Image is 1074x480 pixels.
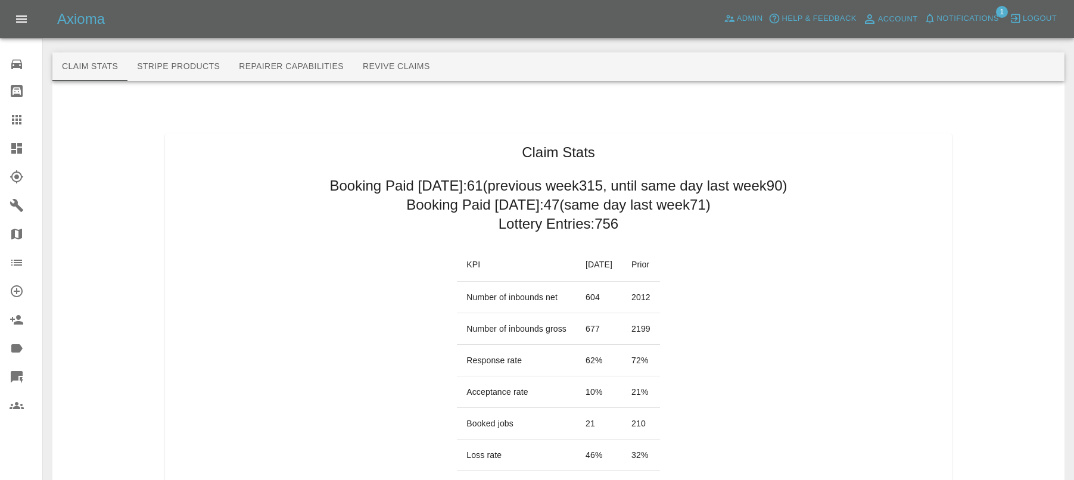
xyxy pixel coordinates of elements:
h2: Lottery Entries: 756 [499,214,618,233]
button: Help & Feedback [765,10,859,28]
span: Help & Feedback [782,12,856,26]
span: Logout [1023,12,1057,26]
a: Account [860,10,921,29]
td: Number of inbounds gross [457,313,576,345]
td: 677 [576,313,622,345]
h1: Claim Stats [522,143,595,162]
td: Acceptance rate [457,376,576,408]
span: 1 [996,6,1008,18]
button: Notifications [921,10,1002,28]
a: Admin [721,10,766,28]
th: Prior [622,248,660,282]
td: Loss rate [457,440,576,471]
button: Revive Claims [353,52,440,81]
span: Admin [737,12,763,26]
td: Response rate [457,345,576,376]
button: Open drawer [7,5,36,33]
td: Booked jobs [457,408,576,440]
th: [DATE] [576,248,622,282]
td: 62 % [576,345,622,376]
td: 72 % [622,345,660,376]
h2: Booking Paid [DATE]: 61 (previous week 315 , until same day last week 90 ) [329,176,787,195]
td: 2199 [622,313,660,345]
button: Repairer Capabilities [229,52,353,81]
td: Number of inbounds net [457,282,576,313]
th: KPI [457,248,576,282]
button: Claim Stats [52,52,127,81]
td: 21 [576,408,622,440]
h2: Booking Paid [DATE]: 47 (same day last week 71 ) [406,195,711,214]
td: 210 [622,408,660,440]
span: Account [878,13,918,26]
button: Logout [1007,10,1060,28]
td: 21 % [622,376,660,408]
td: 46 % [576,440,622,471]
td: 2012 [622,282,660,313]
td: 10 % [576,376,622,408]
span: Notifications [937,12,999,26]
td: 604 [576,282,622,313]
h5: Axioma [57,10,105,29]
td: 32 % [622,440,660,471]
button: Stripe Products [127,52,229,81]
